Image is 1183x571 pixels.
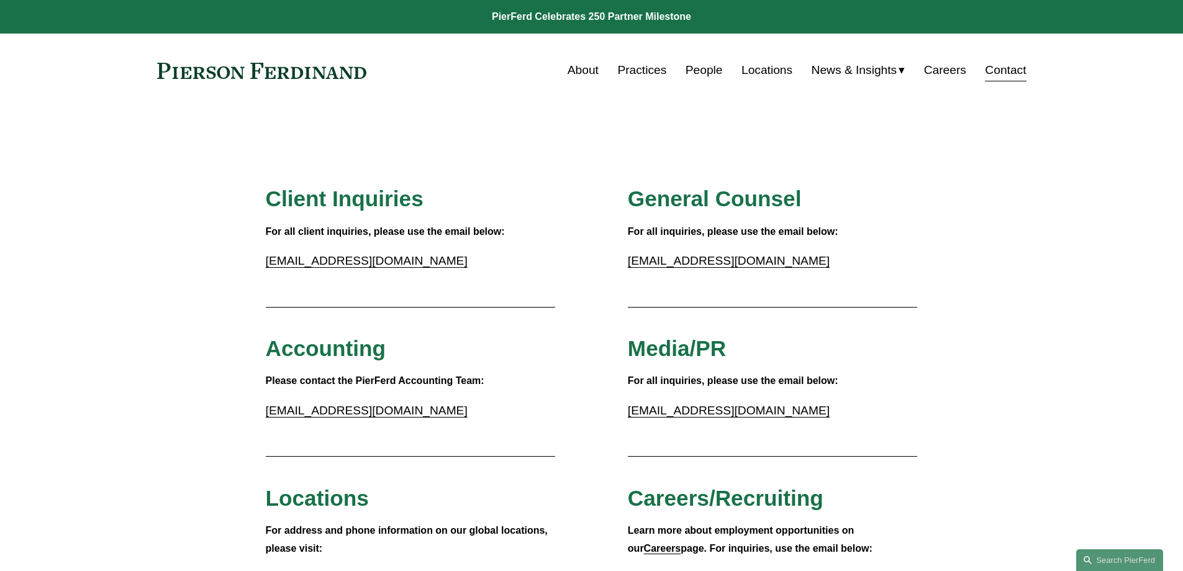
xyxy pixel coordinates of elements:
strong: page. For inquiries, use the email below: [681,543,873,554]
a: Contact [985,58,1026,82]
a: [EMAIL_ADDRESS][DOMAIN_NAME] [628,404,830,417]
a: Search this site [1076,549,1163,571]
span: Accounting [266,336,386,360]
span: General Counsel [628,186,802,211]
strong: Please contact the PierFerd Accounting Team: [266,375,484,386]
span: Locations [266,486,369,510]
a: [EMAIL_ADDRESS][DOMAIN_NAME] [266,404,468,417]
a: Locations [741,58,792,82]
strong: For all inquiries, please use the email below: [628,375,838,386]
span: Client Inquiries [266,186,424,211]
strong: Learn more about employment opportunities on our [628,525,857,554]
strong: For all inquiries, please use the email below: [628,226,838,237]
a: folder dropdown [812,58,905,82]
strong: For address and phone information on our global locations, please visit: [266,525,551,554]
a: People [686,58,723,82]
a: Careers [924,58,966,82]
span: News & Insights [812,60,897,81]
a: About [568,58,599,82]
a: [EMAIL_ADDRESS][DOMAIN_NAME] [628,254,830,267]
strong: For all client inquiries, please use the email below: [266,226,505,237]
span: Careers/Recruiting [628,486,823,510]
a: Practices [617,58,666,82]
a: [EMAIL_ADDRESS][DOMAIN_NAME] [266,254,468,267]
a: Careers [644,543,681,554]
span: Media/PR [628,336,726,360]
